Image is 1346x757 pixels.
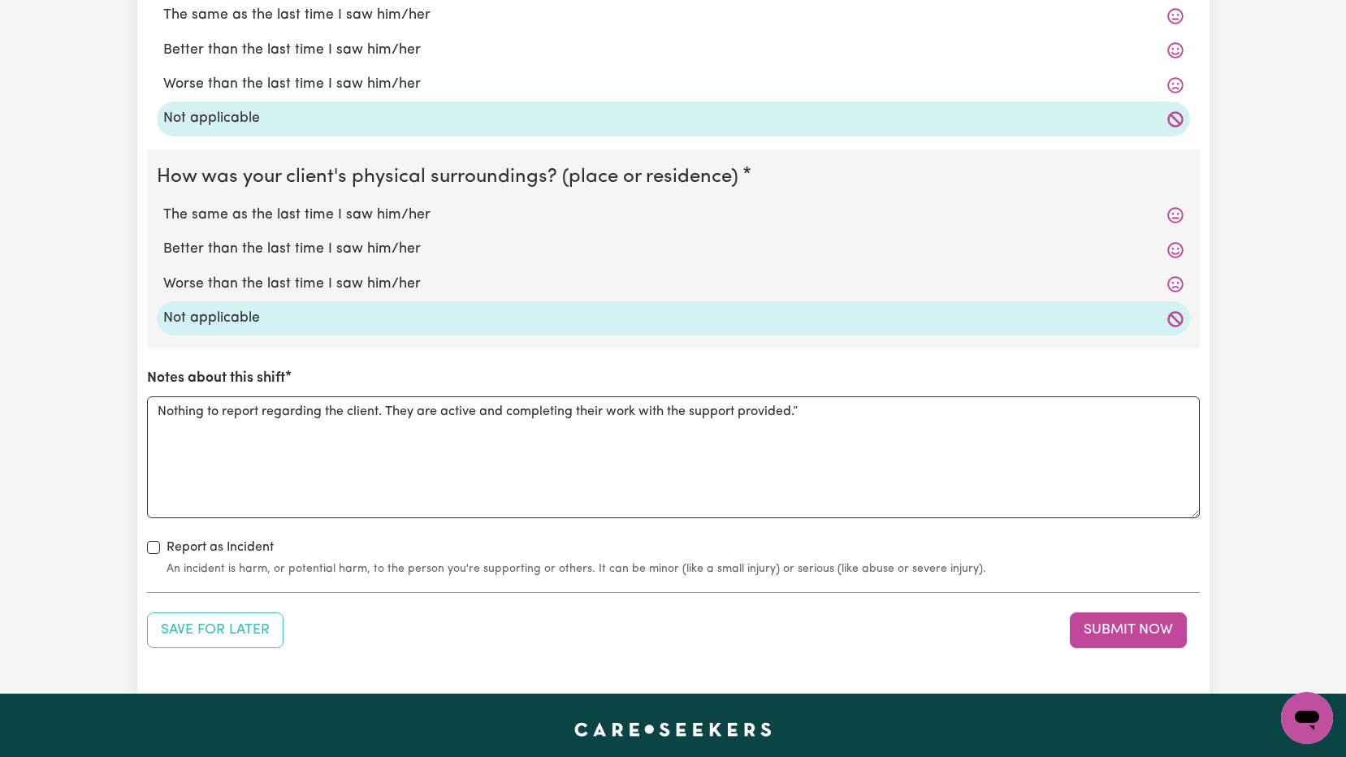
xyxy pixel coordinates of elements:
[163,5,1184,26] label: The same as the last time I saw him/her
[157,162,745,192] legend: How was your client's physical surroundings? (place or residence)
[163,308,1184,329] label: Not applicable
[163,108,1184,129] label: Not applicable
[163,40,1184,61] label: Better than the last time I saw him/her
[167,560,1200,577] small: An incident is harm, or potential harm, to the person you're supporting or others. It can be mino...
[574,723,772,736] a: Careseekers home page
[163,239,1184,260] label: Better than the last time I saw him/her
[147,368,285,389] label: Notes about this shift
[1070,612,1187,648] button: Submit your job report
[167,538,274,557] label: Report as Incident
[163,205,1184,226] label: The same as the last time I saw him/her
[163,74,1184,95] label: Worse than the last time I saw him/her
[163,274,1184,295] label: Worse than the last time I saw him/her
[147,396,1200,518] textarea: Nothing to report regarding the client. They are active and completing their work with the suppor...
[1281,692,1333,744] iframe: Button to launch messaging window, conversation in progress
[147,612,283,648] button: Save your job report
